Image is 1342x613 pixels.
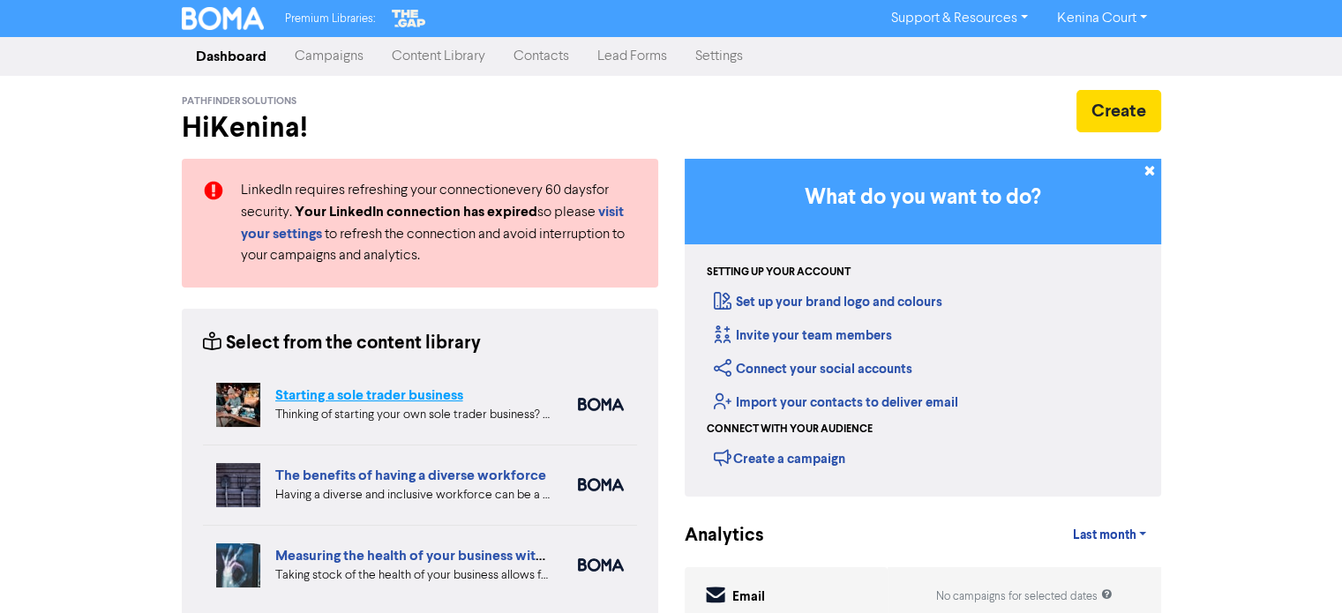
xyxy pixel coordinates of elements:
button: Create [1076,90,1161,132]
a: visit your settings [241,206,624,242]
div: Email [732,587,765,608]
div: Connect with your audience [707,422,873,437]
a: Contacts [499,39,583,74]
img: boma [578,478,624,491]
div: Getting Started in BOMA [685,159,1161,497]
div: Taking stock of the health of your business allows for more effective planning, early warning abo... [275,566,551,585]
img: boma_accounting [578,558,624,572]
div: No campaigns for selected dates [936,588,1113,605]
div: LinkedIn requires refreshing your connection every 60 days for security. so please to refresh the... [228,180,650,266]
iframe: Chat Widget [1254,528,1342,613]
a: Kenina Court [1042,4,1160,33]
div: Setting up your account [707,265,851,280]
a: Set up your brand logo and colours [714,294,942,310]
img: BOMA Logo [182,7,265,30]
span: Last month [1072,527,1136,543]
h3: What do you want to do? [711,185,1135,211]
span: Pathfinder Solutions [182,95,296,108]
a: Connect your social accounts [714,361,912,378]
a: Settings [681,39,757,74]
div: Thinking of starting your own sole trader business? The Sole Trader Toolkit from the Ministry of ... [275,406,551,424]
div: Having a diverse and inclusive workforce can be a major boost for your business. We list four of ... [275,486,551,505]
div: Create a campaign [714,445,845,471]
a: Starting a sole trader business [275,386,463,404]
a: Measuring the health of your business with ratio measures [275,547,639,564]
a: Support & Resources [877,4,1042,33]
div: Analytics [685,522,742,549]
span: Premium Libraries: [285,13,375,25]
a: Dashboard [182,39,281,74]
strong: Your LinkedIn connection has expired [295,203,537,221]
img: The Gap [389,7,428,30]
a: Lead Forms [583,39,681,74]
a: Import your contacts to deliver email [714,394,958,411]
a: Content Library [378,39,499,74]
a: The benefits of having a diverse workforce [275,467,546,484]
a: Last month [1058,518,1160,553]
a: Campaigns [281,39,378,74]
a: Invite your team members [714,327,892,344]
h2: Hi Kenina ! [182,111,658,145]
img: boma [578,398,624,411]
div: Select from the content library [203,330,481,357]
